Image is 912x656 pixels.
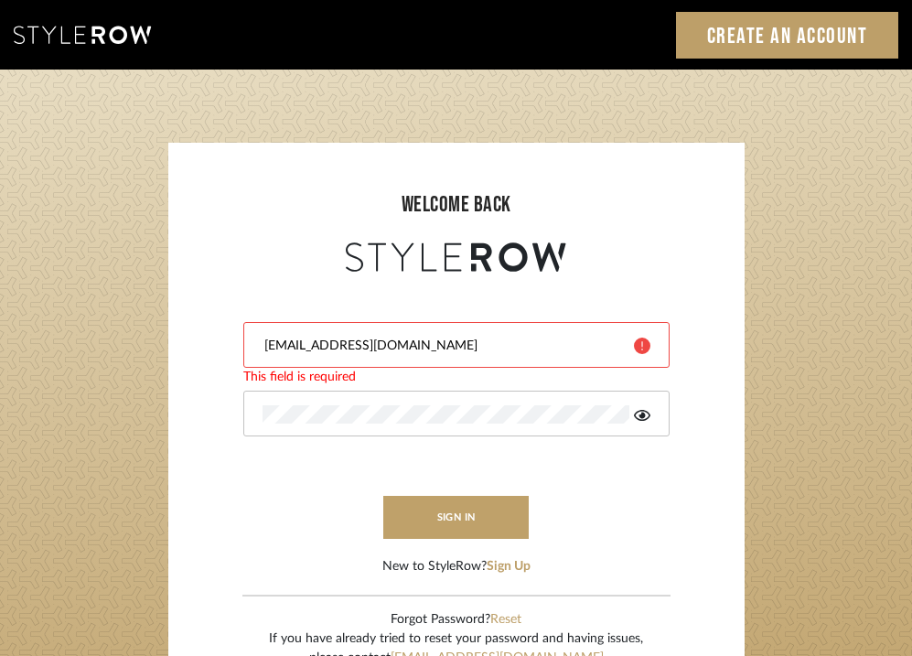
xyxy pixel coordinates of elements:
[383,496,530,539] button: sign in
[263,337,620,355] input: Email Address
[187,188,726,221] div: welcome back
[487,557,531,576] button: Sign Up
[269,610,643,629] div: Forgot Password?
[490,610,521,629] button: Reset
[676,12,899,59] a: Create an Account
[243,368,670,387] div: This field is required
[382,557,531,576] div: New to StyleRow?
